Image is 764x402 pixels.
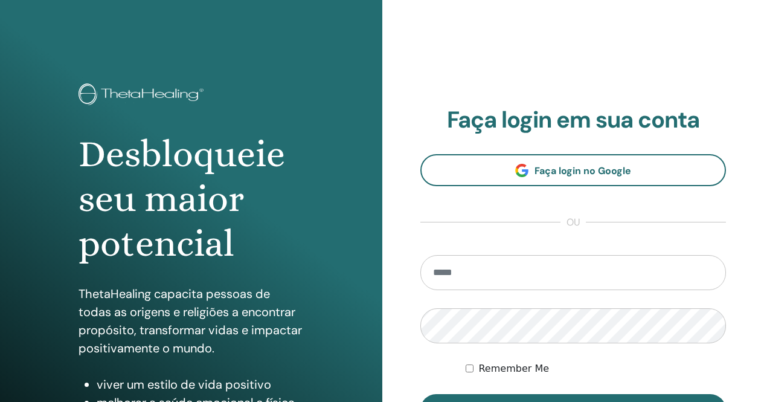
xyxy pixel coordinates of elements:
li: viver um estilo de vida positivo [97,375,303,394]
span: ou [560,215,586,230]
p: ThetaHealing capacita pessoas de todas as origens e religiões a encontrar propósito, transformar ... [79,285,303,357]
a: Faça login no Google [420,154,727,186]
div: Keep me authenticated indefinitely or until I manually logout [466,361,726,376]
h1: Desbloqueie seu maior potencial [79,132,303,267]
label: Remember Me [478,361,549,376]
span: Faça login no Google [534,164,631,177]
h2: Faça login em sua conta [420,106,727,134]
